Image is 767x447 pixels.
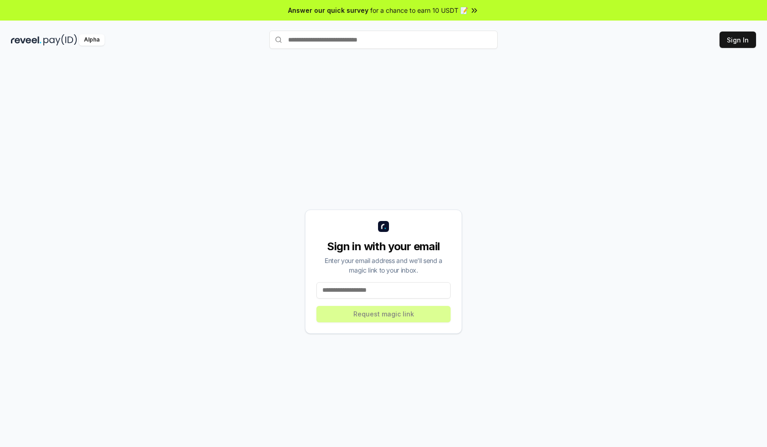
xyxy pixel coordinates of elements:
[720,32,756,48] button: Sign In
[11,34,42,46] img: reveel_dark
[43,34,77,46] img: pay_id
[370,5,468,15] span: for a chance to earn 10 USDT 📝
[79,34,105,46] div: Alpha
[316,256,451,275] div: Enter your email address and we’ll send a magic link to your inbox.
[288,5,368,15] span: Answer our quick survey
[378,221,389,232] img: logo_small
[316,239,451,254] div: Sign in with your email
